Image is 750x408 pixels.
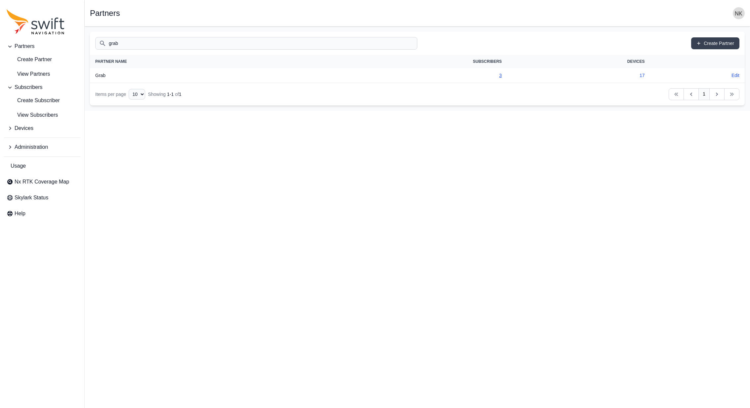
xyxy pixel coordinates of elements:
[15,143,48,151] span: Administration
[90,9,120,17] h1: Partners
[4,159,80,173] a: Usage
[90,68,306,83] th: Grab
[7,97,60,104] span: Create Subscriber
[306,55,507,68] th: Subscribers
[499,73,502,78] a: 3
[7,70,50,78] span: View Partners
[11,162,26,170] span: Usage
[691,37,739,49] a: Create Partner
[4,81,80,94] button: Subscribers
[640,73,645,78] a: 17
[15,42,34,50] span: Partners
[731,72,739,79] a: Edit
[4,67,80,81] a: View Partners
[4,175,80,188] a: Nx RTK Coverage Map
[15,124,33,132] span: Devices
[733,7,745,19] img: user photo
[4,207,80,220] a: Help
[698,88,710,100] a: 1
[90,55,306,68] th: Partner Name
[15,194,48,202] span: Skylark Status
[7,111,58,119] span: View Subscribers
[167,92,174,97] span: 1 - 1
[15,178,69,186] span: Nx RTK Coverage Map
[4,141,80,154] button: Administration
[129,89,145,100] select: Display Limit
[4,191,80,204] a: Skylark Status
[507,55,650,68] th: Devices
[4,122,80,135] button: Devices
[148,91,181,98] div: Showing of
[95,37,417,50] input: Search
[7,56,52,63] span: Create Partner
[90,83,745,105] nav: Table navigation
[4,53,80,66] a: create-partner
[15,210,25,218] span: Help
[4,108,80,122] a: View Subscribers
[95,92,126,97] span: Items per page
[4,94,80,107] a: Create Subscriber
[15,83,42,91] span: Subscribers
[4,40,80,53] button: Partners
[179,92,182,97] span: 1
